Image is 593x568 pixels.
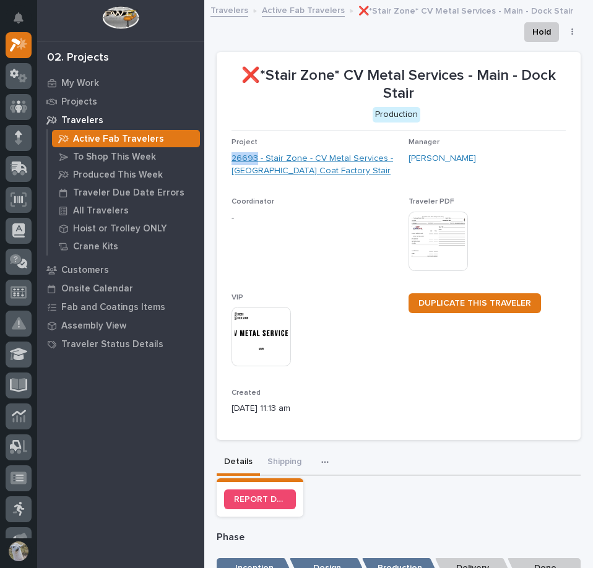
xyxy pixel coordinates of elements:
[73,205,129,217] p: All Travelers
[15,12,32,32] div: Notifications
[61,339,163,350] p: Traveler Status Details
[234,495,286,504] span: REPORT DRAWING/DESIGN ISSUE
[48,184,204,201] a: Traveler Due Date Errors
[61,115,103,126] p: Travelers
[232,152,399,178] a: 26693 - Stair Zone - CV Metal Services - [GEOGRAPHIC_DATA] Coat Factory Stair
[232,198,274,205] span: Coordinator
[232,139,258,146] span: Project
[409,198,454,205] span: Traveler PDF
[224,489,296,509] a: REPORT DRAWING/DESIGN ISSUE
[37,74,204,92] a: My Work
[409,139,439,146] span: Manager
[48,148,204,165] a: To Shop This Week
[73,152,156,163] p: To Shop This Week
[262,2,345,17] a: Active Fab Travelers
[37,92,204,111] a: Projects
[232,212,399,225] p: -
[48,202,204,219] a: All Travelers
[232,294,243,301] span: VIP
[37,298,204,316] a: Fab and Coatings Items
[48,130,204,147] a: Active Fab Travelers
[48,238,204,255] a: Crane Kits
[61,302,165,313] p: Fab and Coatings Items
[48,166,204,183] a: Produced This Week
[61,283,133,295] p: Onsite Calendar
[409,293,541,313] a: DUPLICATE THIS TRAVELER
[61,97,97,108] p: Projects
[61,265,109,276] p: Customers
[73,223,167,235] p: Hoist or Trolley ONLY
[61,321,126,332] p: Assembly View
[47,51,109,65] div: 02. Projects
[73,170,163,181] p: Produced This Week
[232,67,566,103] p: ❌*Stair Zone* CV Metal Services - Main - Dock Stair
[260,450,309,476] button: Shipping
[37,260,204,279] a: Customers
[232,389,261,397] span: Created
[217,531,581,543] p: Phase
[524,22,559,42] button: Hold
[37,335,204,353] a: Traveler Status Details
[73,187,184,199] p: Traveler Due Date Errors
[532,25,551,40] span: Hold
[217,450,260,476] button: Details
[73,241,118,252] p: Crane Kits
[6,5,32,31] button: Notifications
[37,279,204,298] a: Onsite Calendar
[48,220,204,237] a: Hoist or Trolley ONLY
[418,299,531,308] span: DUPLICATE THIS TRAVELER
[210,2,248,17] a: Travelers
[37,316,204,335] a: Assembly View
[373,107,420,123] div: Production
[232,402,399,415] p: [DATE] 11:13 am
[409,152,476,165] a: [PERSON_NAME]
[73,134,164,145] p: Active Fab Travelers
[6,538,32,564] button: users-avatar
[61,78,99,89] p: My Work
[358,3,573,17] p: ❌*Stair Zone* CV Metal Services - Main - Dock Stair
[102,6,139,29] img: Workspace Logo
[37,111,204,129] a: Travelers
